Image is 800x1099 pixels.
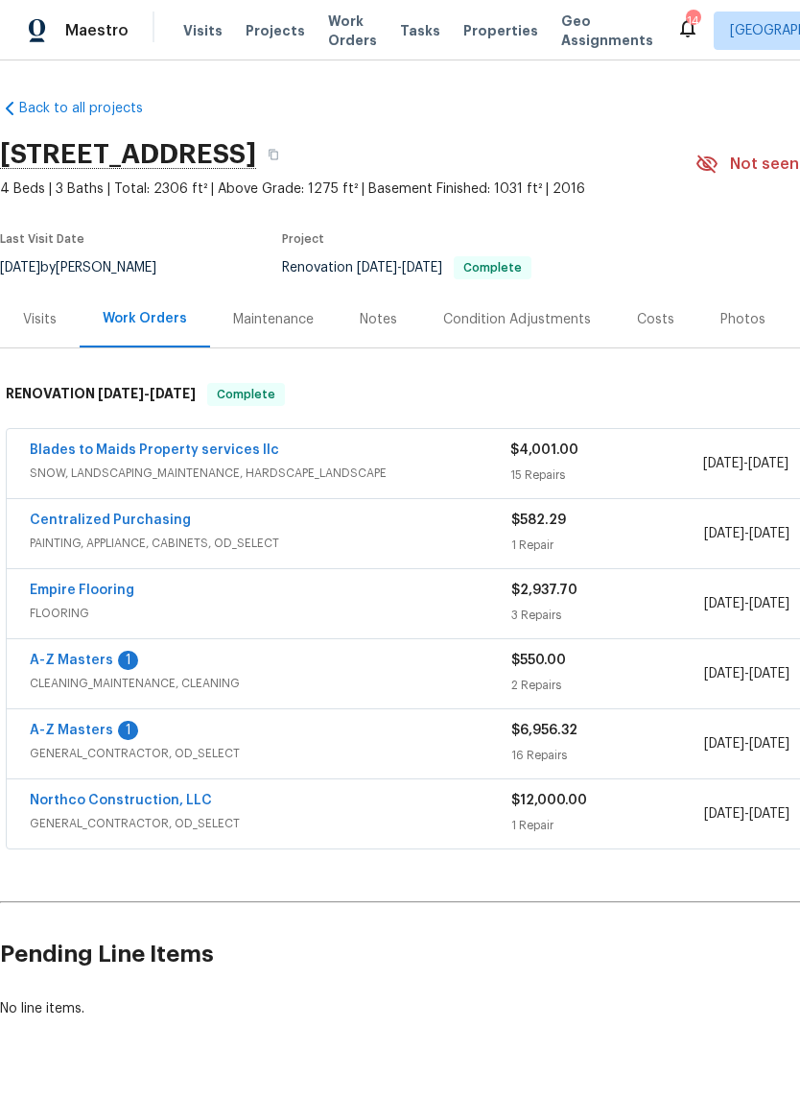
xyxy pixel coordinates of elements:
[704,737,744,751] span: [DATE]
[704,807,744,821] span: [DATE]
[328,12,377,50] span: Work Orders
[749,667,789,681] span: [DATE]
[703,454,788,473] span: -
[30,604,511,623] span: FLOORING
[400,24,440,37] span: Tasks
[511,654,566,667] span: $550.00
[282,261,531,275] span: Renovation
[246,21,305,40] span: Projects
[637,310,674,329] div: Costs
[463,21,538,40] span: Properties
[98,387,196,400] span: -
[23,310,57,329] div: Visits
[749,737,789,751] span: [DATE]
[511,724,577,737] span: $6,956.32
[360,310,397,329] div: Notes
[150,387,196,400] span: [DATE]
[511,584,577,597] span: $2,937.70
[511,514,566,527] span: $582.29
[703,457,743,470] span: [DATE]
[511,794,587,807] span: $12,000.00
[65,21,129,40] span: Maestro
[357,261,442,275] span: -
[749,807,789,821] span: [DATE]
[456,262,529,274] span: Complete
[30,534,511,553] span: PAINTING, APPLIANCE, CABINETS, OD_SELECT
[510,443,578,457] span: $4,001.00
[209,385,283,404] span: Complete
[443,310,591,329] div: Condition Adjustments
[704,594,789,613] span: -
[704,667,744,681] span: [DATE]
[30,464,510,483] span: SNOW, LANDSCAPING_MAINTENANCE, HARDSCAPE_LANDSCAPE
[183,21,223,40] span: Visits
[30,674,511,693] span: CLEANING_MAINTENANCE, CLEANING
[720,310,765,329] div: Photos
[6,383,196,406] h6: RENOVATION
[749,527,789,540] span: [DATE]
[510,466,702,485] div: 15 Repairs
[704,664,789,683] span: -
[357,261,397,275] span: [DATE]
[30,724,113,737] a: A-Z Masters
[30,814,511,833] span: GENERAL_CONTRACTOR, OD_SELECT
[511,606,704,625] div: 3 Repairs
[511,536,704,555] div: 1 Repair
[282,233,324,245] span: Project
[511,746,704,765] div: 16 Repairs
[511,816,704,835] div: 1 Repair
[511,676,704,695] div: 2 Repairs
[704,734,789,753] span: -
[118,651,138,670] div: 1
[704,597,744,610] span: [DATE]
[686,12,699,31] div: 14
[256,137,291,172] button: Copy Address
[233,310,314,329] div: Maintenance
[118,721,138,740] div: 1
[748,457,788,470] span: [DATE]
[30,654,113,667] a: A-Z Masters
[30,794,212,807] a: Northco Construction, LLC
[704,524,789,543] span: -
[30,443,279,457] a: Blades to Maids Property services llc
[30,744,511,763] span: GENERAL_CONTRACTOR, OD_SELECT
[704,527,744,540] span: [DATE]
[749,597,789,610] span: [DATE]
[704,804,789,824] span: -
[30,514,191,527] a: Centralized Purchasing
[402,261,442,275] span: [DATE]
[98,387,144,400] span: [DATE]
[103,309,187,328] div: Work Orders
[561,12,653,50] span: Geo Assignments
[30,584,134,597] a: Empire Flooring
